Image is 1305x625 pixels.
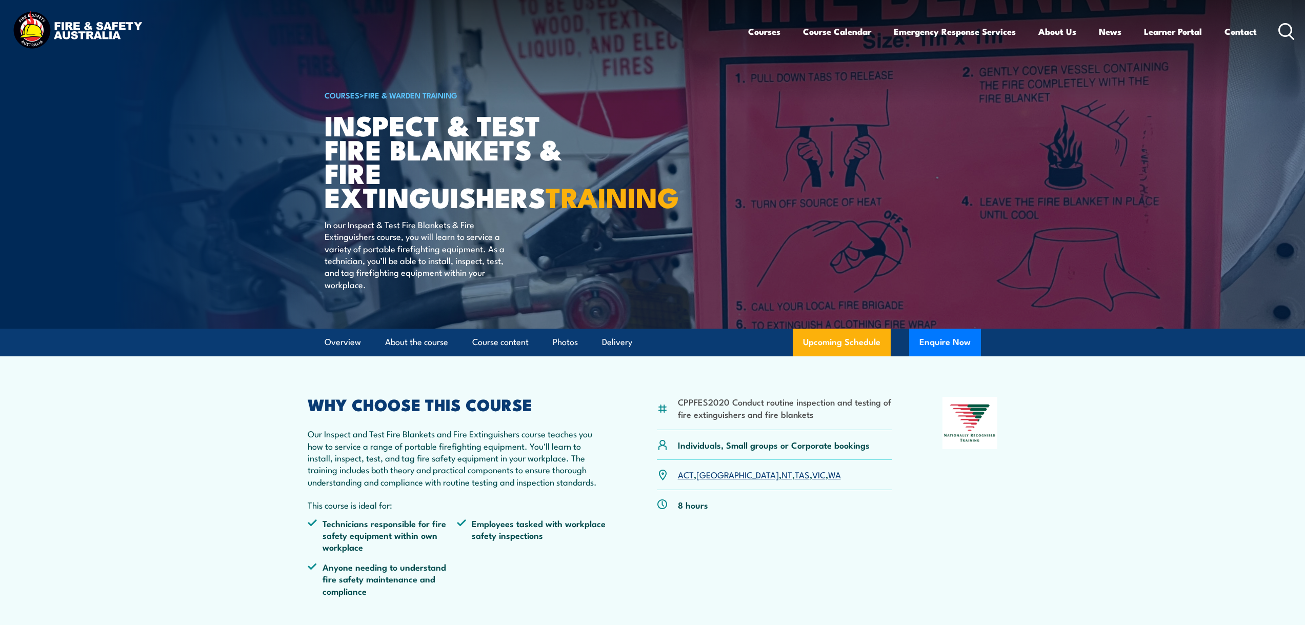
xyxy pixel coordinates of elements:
[308,561,457,597] li: Anyone needing to understand fire safety maintenance and compliance
[325,89,359,100] a: COURSES
[364,89,457,100] a: Fire & Warden Training
[909,329,981,356] button: Enquire Now
[803,18,871,45] a: Course Calendar
[678,439,870,451] p: Individuals, Small groups or Corporate bookings
[308,397,607,411] h2: WHY CHOOSE THIS COURSE
[696,468,779,480] a: [GEOGRAPHIC_DATA]
[942,397,998,449] img: Nationally Recognised Training logo.
[748,18,780,45] a: Courses
[1038,18,1076,45] a: About Us
[678,396,893,420] li: CPPFES2020 Conduct routine inspection and testing of fire extinguishers and fire blankets
[812,468,826,480] a: VIC
[1144,18,1202,45] a: Learner Portal
[781,468,792,480] a: NT
[678,468,694,480] a: ACT
[325,218,512,290] p: In our Inspect & Test Fire Blankets & Fire Extinguishers course, you will learn to service a vari...
[325,89,578,101] h6: >
[678,469,841,480] p: , , , , ,
[795,468,810,480] a: TAS
[678,499,708,511] p: 8 hours
[472,329,529,356] a: Course content
[828,468,841,480] a: WA
[308,517,457,553] li: Technicians responsible for fire safety equipment within own workplace
[325,329,361,356] a: Overview
[385,329,448,356] a: About the course
[546,175,679,217] strong: TRAINING
[308,499,607,511] p: This course is ideal for:
[325,113,578,209] h1: Inspect & Test Fire Blankets & Fire Extinguishers
[553,329,578,356] a: Photos
[457,517,607,553] li: Employees tasked with workplace safety inspections
[602,329,632,356] a: Delivery
[1224,18,1257,45] a: Contact
[1099,18,1121,45] a: News
[793,329,891,356] a: Upcoming Schedule
[308,428,607,488] p: Our Inspect and Test Fire Blankets and Fire Extinguishers course teaches you how to service a ran...
[894,18,1016,45] a: Emergency Response Services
